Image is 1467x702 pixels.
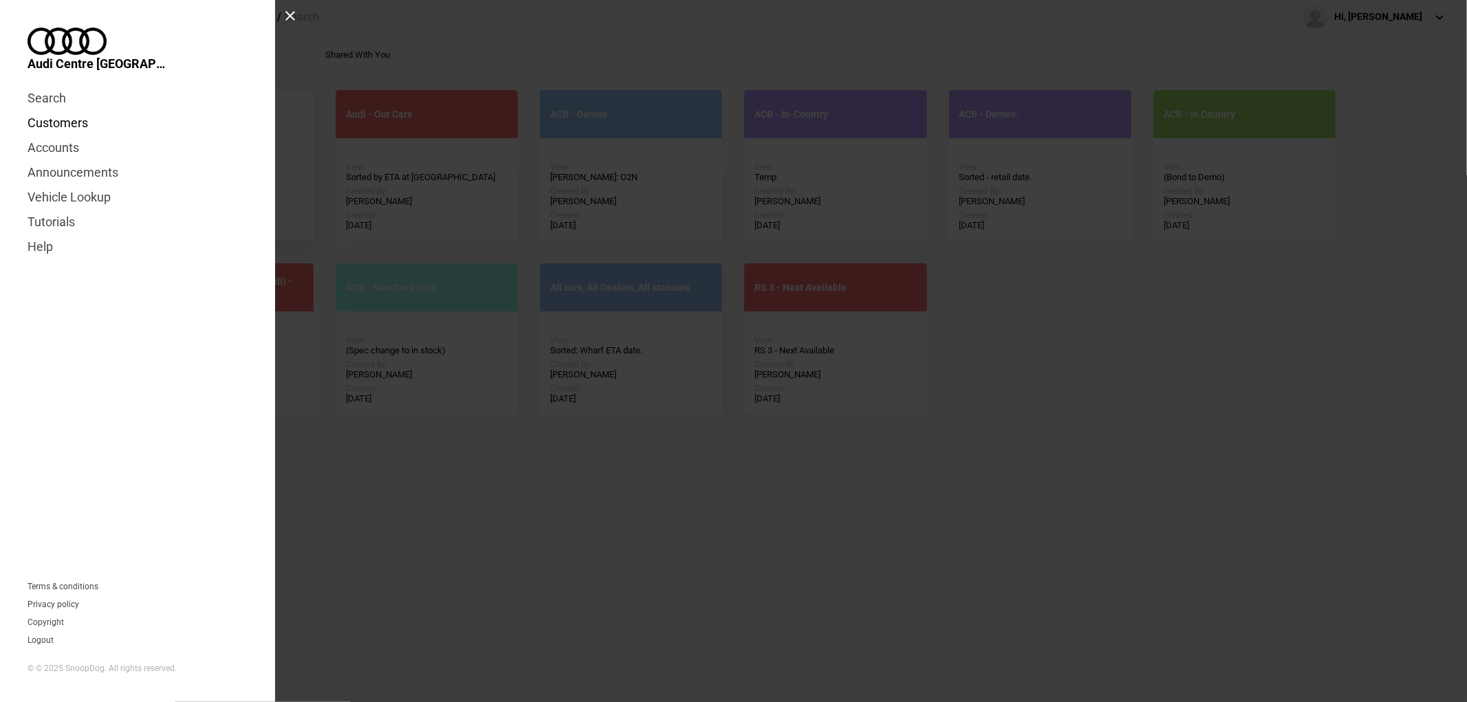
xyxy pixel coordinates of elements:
a: Help [28,234,248,259]
a: Search [28,86,248,111]
a: Customers [28,111,248,135]
button: Logout [28,636,54,644]
a: Tutorials [28,210,248,234]
a: Privacy policy [28,600,79,608]
a: Announcements [28,160,248,185]
span: Audi Centre [GEOGRAPHIC_DATA] [28,55,165,72]
div: © © 2025 SnoopDog. All rights reserved. [28,663,248,674]
a: Terms & conditions [28,582,98,591]
a: Accounts [28,135,248,160]
a: Copyright [28,618,64,626]
img: audi.png [28,28,107,55]
a: Vehicle Lookup [28,185,248,210]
